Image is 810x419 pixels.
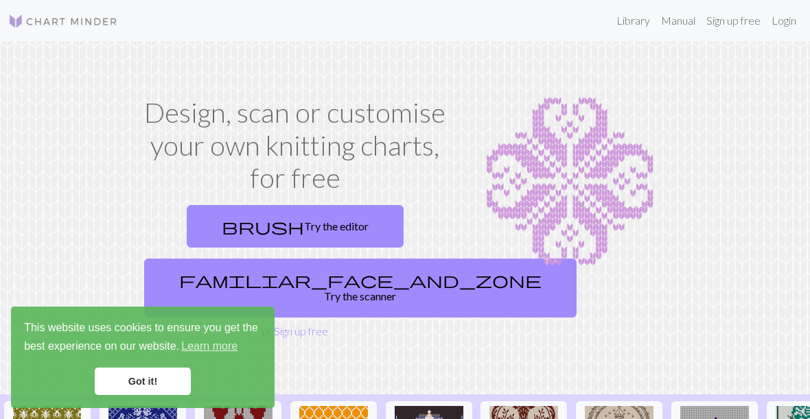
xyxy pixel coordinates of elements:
[8,13,118,29] img: Logo
[179,270,542,289] span: familiar_face_and_zone
[611,7,656,34] a: Library
[144,259,577,318] a: Try the scanner
[179,336,240,357] a: learn more about cookies
[701,7,766,34] a: Sign up free
[468,96,671,267] img: Chart example
[274,324,328,337] a: Sign up free
[139,200,452,339] div: or
[656,7,701,34] a: Manual
[766,7,802,34] a: Login
[222,217,304,236] span: brush
[24,320,262,357] span: This website uses cookies to ensure you get the best experience on our website.
[187,205,404,248] a: Try the editor
[139,96,452,194] h1: Design, scan or customise your own knitting charts, for free
[11,307,275,408] div: cookieconsent
[95,368,191,395] a: dismiss cookie message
